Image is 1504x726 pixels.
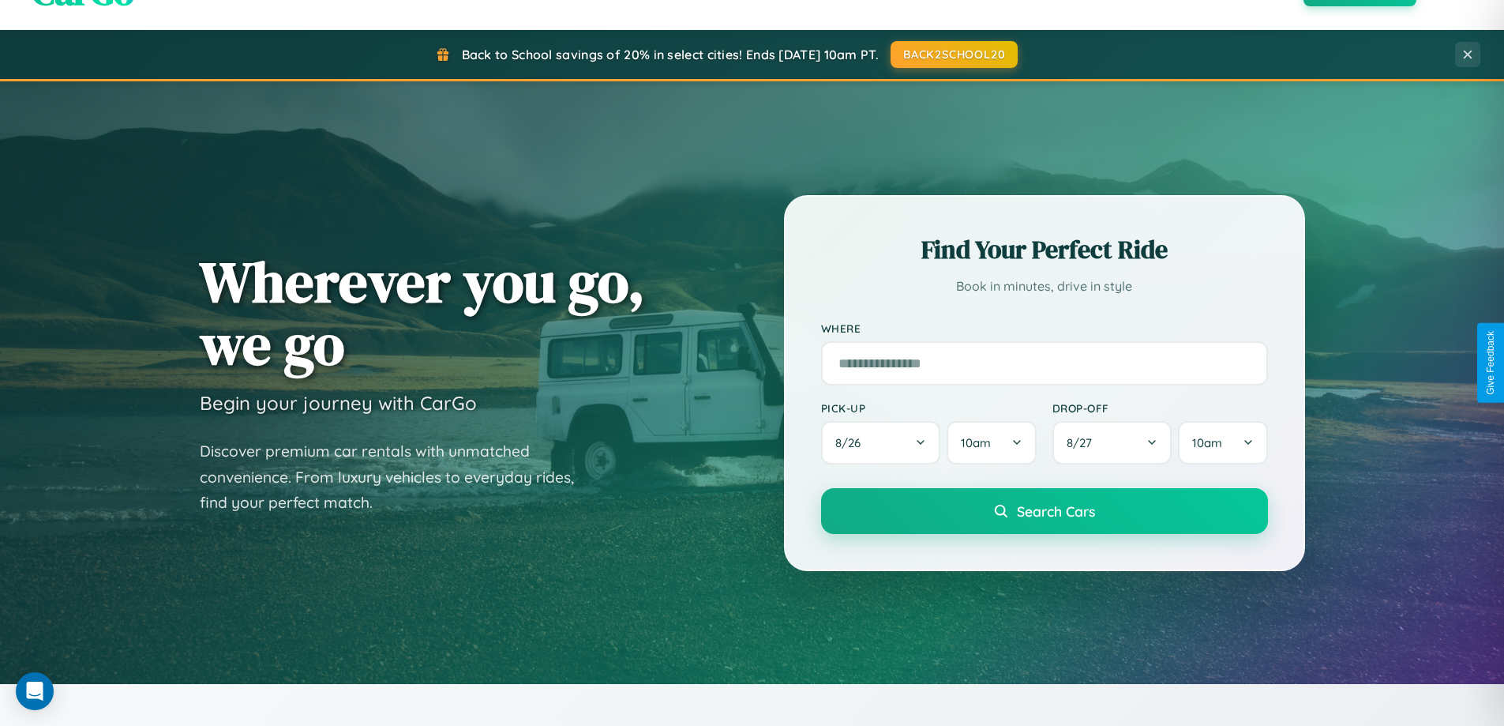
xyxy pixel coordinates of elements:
h3: Begin your journey with CarGo [200,391,477,415]
button: 10am [947,421,1036,465]
h1: Wherever you go, we go [200,250,645,375]
span: 10am [961,435,991,450]
button: BACK2SCHOOL20 [891,41,1018,68]
p: Book in minutes, drive in style [821,275,1268,298]
button: 8/27 [1052,421,1172,465]
label: Pick-up [821,401,1037,415]
label: Where [821,322,1268,335]
button: 10am [1178,421,1267,465]
span: 8 / 26 [835,435,868,450]
span: Search Cars [1017,502,1095,520]
button: 8/26 [821,421,941,465]
span: 8 / 27 [1067,435,1100,450]
span: 10am [1192,435,1222,450]
div: Open Intercom Messenger [16,672,54,710]
label: Drop-off [1052,401,1268,415]
p: Discover premium car rentals with unmatched convenience. From luxury vehicles to everyday rides, ... [200,438,594,516]
button: Search Cars [821,488,1268,534]
h2: Find Your Perfect Ride [821,232,1268,267]
span: Back to School savings of 20% in select cities! Ends [DATE] 10am PT. [462,47,879,62]
div: Give Feedback [1485,331,1496,395]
